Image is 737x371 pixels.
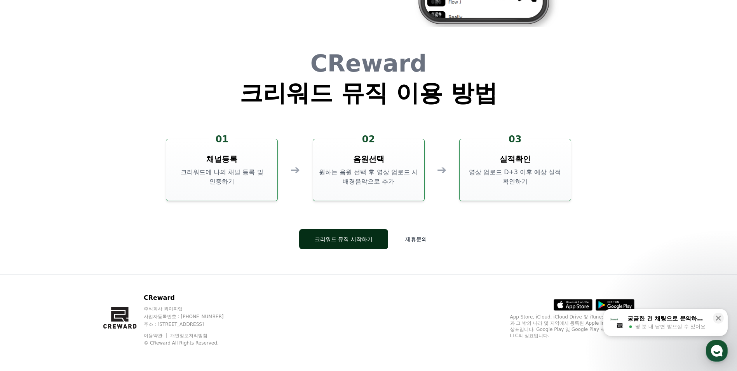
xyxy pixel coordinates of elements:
a: 이용약관 [144,333,168,338]
span: 대화 [71,259,80,265]
div: ➔ [290,163,300,177]
h1: 크리워드 뮤직 이용 방법 [240,81,497,105]
span: 홈 [24,258,29,264]
button: 크리워드 뮤직 시작하기 [299,229,388,249]
a: 설정 [100,247,149,266]
button: 제휴문의 [394,229,438,249]
p: App Store, iCloud, iCloud Drive 및 iTunes Store는 미국과 그 밖의 나라 및 지역에서 등록된 Apple Inc.의 서비스 상표입니다. Goo... [510,314,634,339]
h3: 음원선택 [353,154,384,164]
p: 주식회사 와이피랩 [144,306,239,312]
a: 홈 [2,247,51,266]
p: 원하는 음원 선택 후 영상 업로드 시 배경음악으로 추가 [316,168,421,186]
span: 설정 [120,258,129,264]
p: CReward [144,293,239,303]
div: 03 [502,133,528,145]
h1: CReward [240,52,497,75]
p: 영상 업로드 D+3 이후 예상 실적 확인하기 [463,168,568,186]
p: 사업자등록번호 : [PHONE_NUMBER] [144,313,239,320]
a: 대화 [51,247,100,266]
p: © CReward All Rights Reserved. [144,340,239,346]
a: 개인정보처리방침 [170,333,207,338]
div: 02 [356,133,381,145]
p: 주소 : [STREET_ADDRESS] [144,321,239,327]
h3: 실적확인 [500,154,531,164]
p: 크리워드에 나의 채널 등록 및 인증하기 [169,168,274,186]
div: ➔ [437,163,447,177]
div: 01 [209,133,235,145]
h3: 채널등록 [206,154,237,164]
